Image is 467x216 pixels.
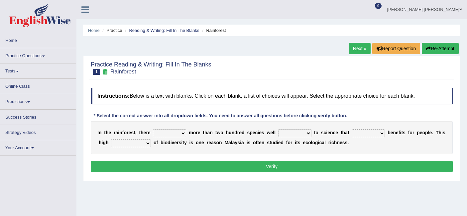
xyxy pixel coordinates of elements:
[271,130,273,135] b: e
[106,130,109,135] b: h
[436,130,439,135] b: T
[182,140,184,145] b: t
[403,130,406,135] b: s
[315,140,318,145] b: g
[88,28,100,33] a: Home
[286,140,288,145] b: f
[0,140,76,153] a: Your Account
[237,130,239,135] b: r
[274,130,276,135] b: l
[97,93,130,99] b: Instructions:
[278,140,281,145] b: e
[328,140,330,145] b: r
[148,130,151,135] b: e
[242,130,245,135] b: d
[324,140,326,145] b: l
[231,140,232,145] b: l
[334,140,337,145] b: h
[101,27,122,34] li: Practice
[199,140,202,145] b: n
[235,140,238,145] b: y
[171,140,172,145] b: i
[372,43,420,54] button: Report Question
[91,113,350,120] div: * Select the correct answer into all dropdown fields. You need to answer all questions before cli...
[106,140,109,145] b: h
[391,130,393,135] b: e
[321,130,324,135] b: s
[259,130,262,135] b: e
[144,130,146,135] b: e
[168,140,171,145] b: d
[91,88,453,104] h4: Below is a text with blanks. Click on each blank, a list of choices will appear. Select the appro...
[116,130,118,135] b: a
[331,140,334,145] b: c
[0,110,76,123] a: Success Stories
[124,130,127,135] b: o
[262,130,264,135] b: s
[247,140,248,145] b: i
[0,33,76,46] a: Home
[0,63,76,76] a: Tests
[214,140,216,145] b: s
[103,140,106,145] b: g
[308,140,311,145] b: o
[207,140,208,145] b: r
[229,130,232,135] b: u
[258,130,259,135] b: i
[291,140,292,145] b: r
[204,130,207,135] b: h
[340,140,342,145] b: e
[422,130,425,135] b: o
[337,140,340,145] b: n
[232,130,235,135] b: n
[0,48,76,61] a: Practice Questions
[215,130,217,135] b: t
[295,140,296,145] b: i
[219,140,222,145] b: n
[190,140,193,145] b: s
[177,140,178,145] b: r
[99,140,102,145] b: h
[312,140,315,145] b: o
[296,140,298,145] b: t
[139,130,141,135] b: t
[267,140,270,145] b: s
[330,130,333,135] b: n
[273,130,274,135] b: l
[335,130,338,135] b: e
[99,130,102,135] b: n
[342,140,345,145] b: s
[274,140,277,145] b: d
[256,140,258,145] b: f
[179,140,181,145] b: s
[193,130,196,135] b: o
[257,140,259,145] b: t
[164,140,165,145] b: i
[208,140,211,145] b: e
[119,130,122,135] b: n
[311,140,312,145] b: l
[248,140,251,145] b: s
[409,130,412,135] b: o
[114,130,115,135] b: r
[345,140,348,145] b: s
[217,130,220,135] b: w
[181,140,182,145] b: i
[439,130,442,135] b: h
[102,69,109,75] small: Exam occurring question
[326,130,327,135] b: i
[93,69,100,75] span: 1
[412,130,414,135] b: r
[417,130,420,135] b: p
[211,140,214,145] b: a
[237,140,240,145] b: s
[226,130,229,135] b: h
[184,140,187,145] b: y
[253,140,256,145] b: o
[375,3,382,9] span: 0
[216,140,219,145] b: o
[129,28,199,33] a: Reading & Writing: Fill In The Blanks
[342,130,345,135] b: h
[348,130,349,135] b: t
[127,130,128,135] b: r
